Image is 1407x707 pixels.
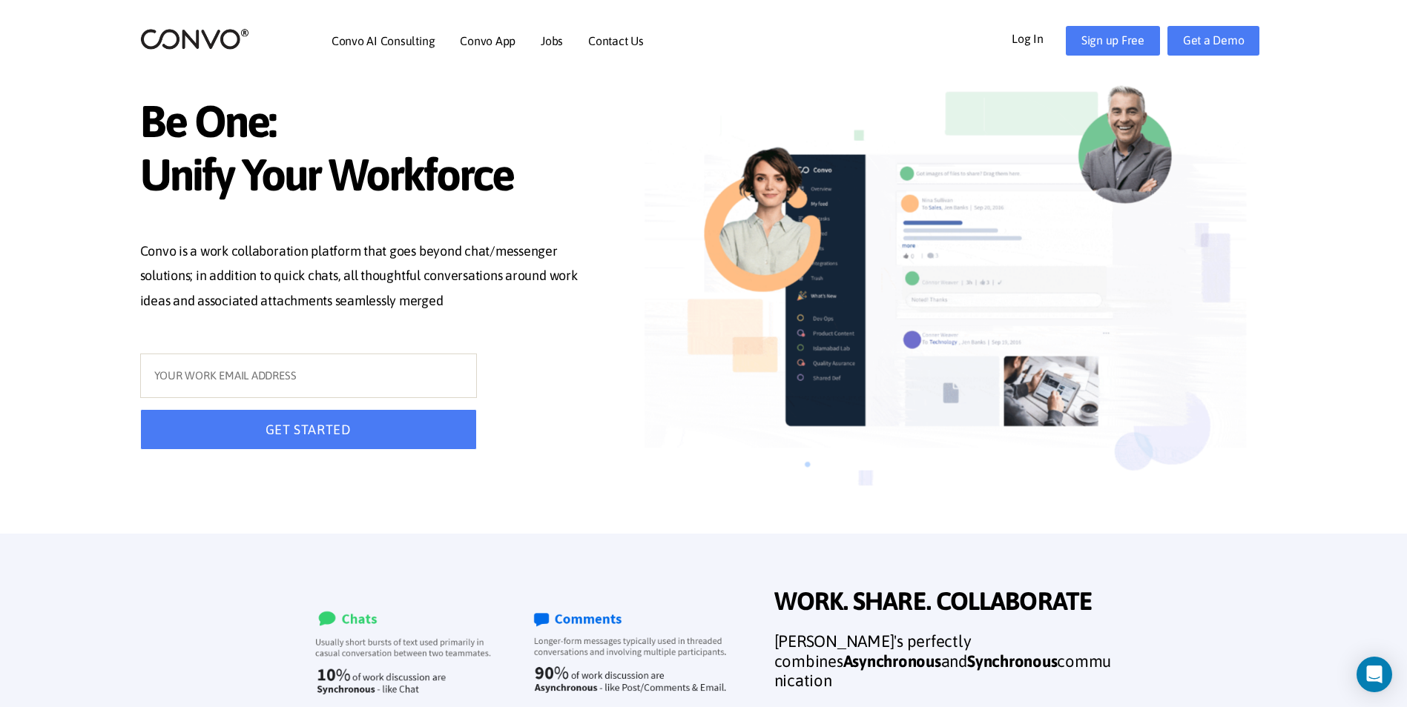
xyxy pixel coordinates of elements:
[140,95,597,152] span: Be One:
[645,66,1247,533] img: image_not_found
[1167,26,1260,56] a: Get a Demo
[1012,26,1066,50] a: Log In
[140,148,597,205] span: Unify Your Workforce
[140,27,249,50] img: logo_2.png
[332,35,435,47] a: Convo AI Consulting
[967,651,1057,671] strong: Synchronous
[460,35,515,47] a: Convo App
[588,35,644,47] a: Contact Us
[1066,26,1160,56] a: Sign up Free
[140,353,477,398] input: YOUR WORK EMAIL ADDRESS
[774,586,1116,620] span: WORK. SHARE. COLLABORATE
[1357,657,1392,692] div: Open Intercom Messenger
[140,239,597,317] p: Convo is a work collaboration platform that goes beyond chat/messenger solutions; in addition to ...
[843,651,941,671] strong: Asynchronous
[140,409,477,450] button: GET STARTED
[541,35,563,47] a: Jobs
[774,631,1116,701] h3: [PERSON_NAME]'s perfectly combines and communication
